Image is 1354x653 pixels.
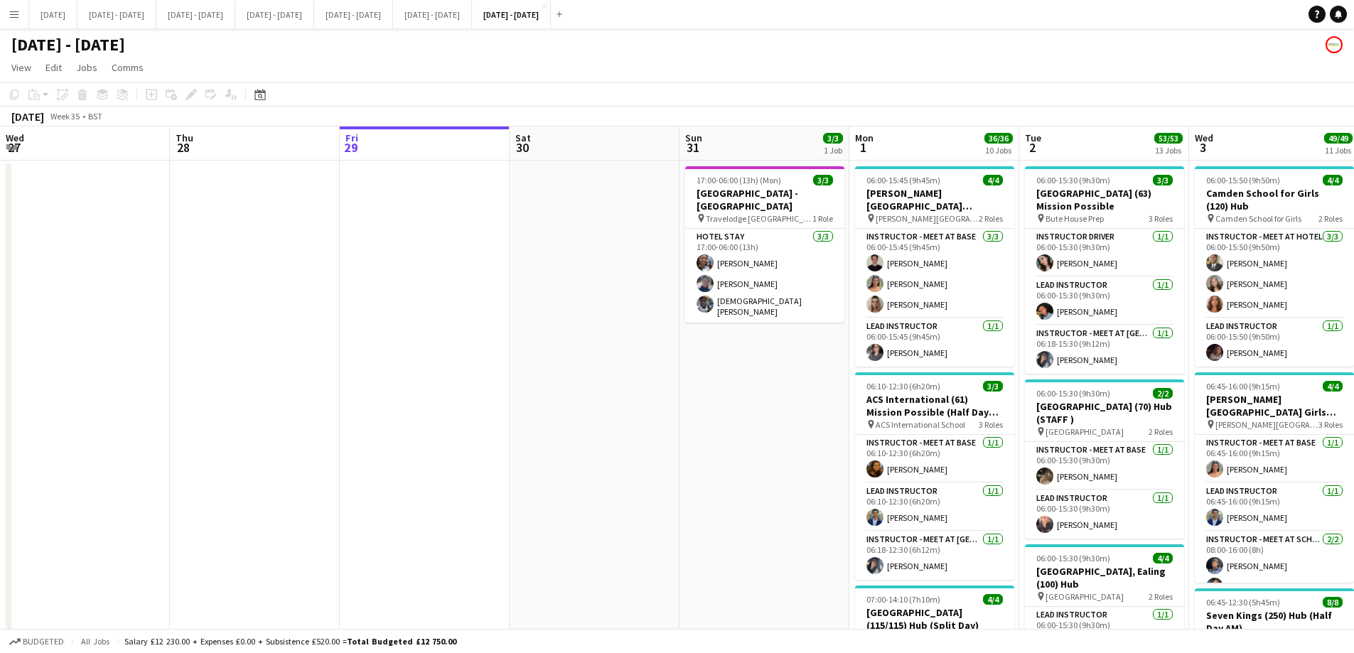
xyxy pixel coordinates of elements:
[823,133,843,144] span: 3/3
[6,58,37,77] a: View
[1206,381,1280,392] span: 06:45-16:00 (9h15m)
[1195,318,1354,367] app-card-role: Lead Instructor1/106:00-15:50 (9h50m)[PERSON_NAME]
[855,318,1014,367] app-card-role: Lead Instructor1/106:00-15:45 (9h45m)[PERSON_NAME]
[979,419,1003,430] span: 3 Roles
[866,594,940,605] span: 07:00-14:10 (7h10m)
[1025,379,1184,539] app-job-card: 06:00-15:30 (9h30m)2/2[GEOGRAPHIC_DATA] (70) Hub (STAFF ) [GEOGRAPHIC_DATA]2 RolesInstructor - Me...
[1195,435,1354,483] app-card-role: Instructor - Meet at Base1/106:45-16:00 (9h15m)[PERSON_NAME]
[235,1,314,28] button: [DATE] - [DATE]
[1046,591,1124,602] span: [GEOGRAPHIC_DATA]
[1023,139,1041,156] span: 2
[685,229,844,323] app-card-role: Hotel Stay3/317:00-06:00 (13h)[PERSON_NAME][PERSON_NAME][DEMOGRAPHIC_DATA][PERSON_NAME]
[855,372,1014,580] app-job-card: 06:10-12:30 (6h20m)3/3ACS International (61) Mission Possible (Half Day AM) ACS International Sch...
[1154,133,1183,144] span: 53/53
[855,131,874,144] span: Mon
[1025,166,1184,374] div: 06:00-15:30 (9h30m)3/3[GEOGRAPHIC_DATA] (63) Mission Possible Bute House Prep3 RolesInstructor Dr...
[1195,166,1354,367] app-job-card: 06:00-15:50 (9h50m)4/4Camden School for Girls (120) Hub Camden School for Girls2 RolesInstructor ...
[1149,426,1173,437] span: 2 Roles
[47,111,82,122] span: Week 35
[855,229,1014,318] app-card-role: Instructor - Meet at Base3/306:00-15:45 (9h45m)[PERSON_NAME][PERSON_NAME][PERSON_NAME]
[76,61,97,74] span: Jobs
[706,213,812,224] span: Travelodge [GEOGRAPHIC_DATA] [GEOGRAPHIC_DATA]
[176,131,193,144] span: Thu
[23,637,64,647] span: Budgeted
[11,61,31,74] span: View
[347,636,456,647] span: Total Budgeted £12 750.00
[855,166,1014,367] app-job-card: 06:00-15:45 (9h45m)4/4[PERSON_NAME][GEOGRAPHIC_DATA][PERSON_NAME] (100) Hub [PERSON_NAME][GEOGRAP...
[1318,213,1343,224] span: 2 Roles
[813,175,833,185] span: 3/3
[1149,213,1173,224] span: 3 Roles
[1155,145,1182,156] div: 13 Jobs
[685,187,844,212] h3: [GEOGRAPHIC_DATA] - [GEOGRAPHIC_DATA]
[853,139,874,156] span: 1
[472,1,551,28] button: [DATE] - [DATE]
[11,34,125,55] h1: [DATE] - [DATE]
[1036,388,1110,399] span: 06:00-15:30 (9h30m)
[1215,419,1318,430] span: [PERSON_NAME][GEOGRAPHIC_DATA] for Girls
[1195,229,1354,318] app-card-role: Instructor - Meet at Hotel3/306:00-15:50 (9h50m)[PERSON_NAME][PERSON_NAME][PERSON_NAME]
[124,636,456,647] div: Salary £12 230.00 + Expenses £0.00 + Subsistence £520.00 =
[345,131,358,144] span: Fri
[1025,490,1184,539] app-card-role: Lead Instructor1/106:00-15:30 (9h30m)[PERSON_NAME]
[855,393,1014,419] h3: ACS International (61) Mission Possible (Half Day AM)
[393,1,472,28] button: [DATE] - [DATE]
[106,58,149,77] a: Comms
[979,213,1003,224] span: 2 Roles
[1025,229,1184,277] app-card-role: Instructor Driver1/106:00-15:30 (9h30m)[PERSON_NAME]
[855,606,1014,632] h3: [GEOGRAPHIC_DATA] (115/115) Hub (Split Day)
[1193,139,1213,156] span: 3
[866,175,940,185] span: 06:00-15:45 (9h45m)
[866,381,940,392] span: 06:10-12:30 (6h20m)
[78,636,112,647] span: All jobs
[983,175,1003,185] span: 4/4
[1325,145,1352,156] div: 11 Jobs
[314,1,393,28] button: [DATE] - [DATE]
[173,139,193,156] span: 28
[685,166,844,323] app-job-card: 17:00-06:00 (13h) (Mon)3/3[GEOGRAPHIC_DATA] - [GEOGRAPHIC_DATA] Travelodge [GEOGRAPHIC_DATA] [GEO...
[1195,131,1213,144] span: Wed
[4,139,24,156] span: 27
[1149,591,1173,602] span: 2 Roles
[1153,175,1173,185] span: 3/3
[983,594,1003,605] span: 4/4
[876,419,965,430] span: ACS International School
[855,435,1014,483] app-card-role: Instructor - Meet at Base1/106:10-12:30 (6h20m)[PERSON_NAME]
[515,131,531,144] span: Sat
[70,58,103,77] a: Jobs
[855,187,1014,212] h3: [PERSON_NAME][GEOGRAPHIC_DATA][PERSON_NAME] (100) Hub
[1025,277,1184,325] app-card-role: Lead Instructor1/106:00-15:30 (9h30m)[PERSON_NAME]
[1036,553,1110,563] span: 06:00-15:30 (9h30m)
[1195,609,1354,635] h3: Seven Kings (250) Hub (Half Day AM)
[77,1,156,28] button: [DATE] - [DATE]
[343,139,358,156] span: 29
[1025,400,1184,426] h3: [GEOGRAPHIC_DATA] (70) Hub (STAFF )
[1195,531,1354,600] app-card-role: Instructor - Meet at School2/208:00-16:00 (8h)[PERSON_NAME][PERSON_NAME]
[1324,133,1353,144] span: 49/49
[983,381,1003,392] span: 3/3
[1206,175,1280,185] span: 06:00-15:50 (9h50m)
[29,1,77,28] button: [DATE]
[685,131,702,144] span: Sun
[985,145,1012,156] div: 10 Jobs
[6,131,24,144] span: Wed
[1195,372,1354,583] app-job-card: 06:45-16:00 (9h15m)4/4[PERSON_NAME][GEOGRAPHIC_DATA] Girls (120/120) Hub (Split Day) [PERSON_NAME...
[1025,325,1184,374] app-card-role: Instructor - Meet at [GEOGRAPHIC_DATA]1/106:18-15:30 (9h12m)[PERSON_NAME]
[1025,187,1184,212] h3: [GEOGRAPHIC_DATA] (63) Mission Possible
[1323,597,1343,608] span: 8/8
[855,483,1014,531] app-card-role: Lead Instructor1/106:10-12:30 (6h20m)[PERSON_NAME]
[697,175,781,185] span: 17:00-06:00 (13h) (Mon)
[1025,565,1184,590] h3: [GEOGRAPHIC_DATA], Ealing (100) Hub
[1036,175,1110,185] span: 06:00-15:30 (9h30m)
[1195,483,1354,531] app-card-role: Lead Instructor1/106:45-16:00 (9h15m)[PERSON_NAME]
[812,213,833,224] span: 1 Role
[1195,187,1354,212] h3: Camden School for Girls (120) Hub
[1025,442,1184,490] app-card-role: Instructor - Meet at Base1/106:00-15:30 (9h30m)[PERSON_NAME]
[40,58,68,77] a: Edit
